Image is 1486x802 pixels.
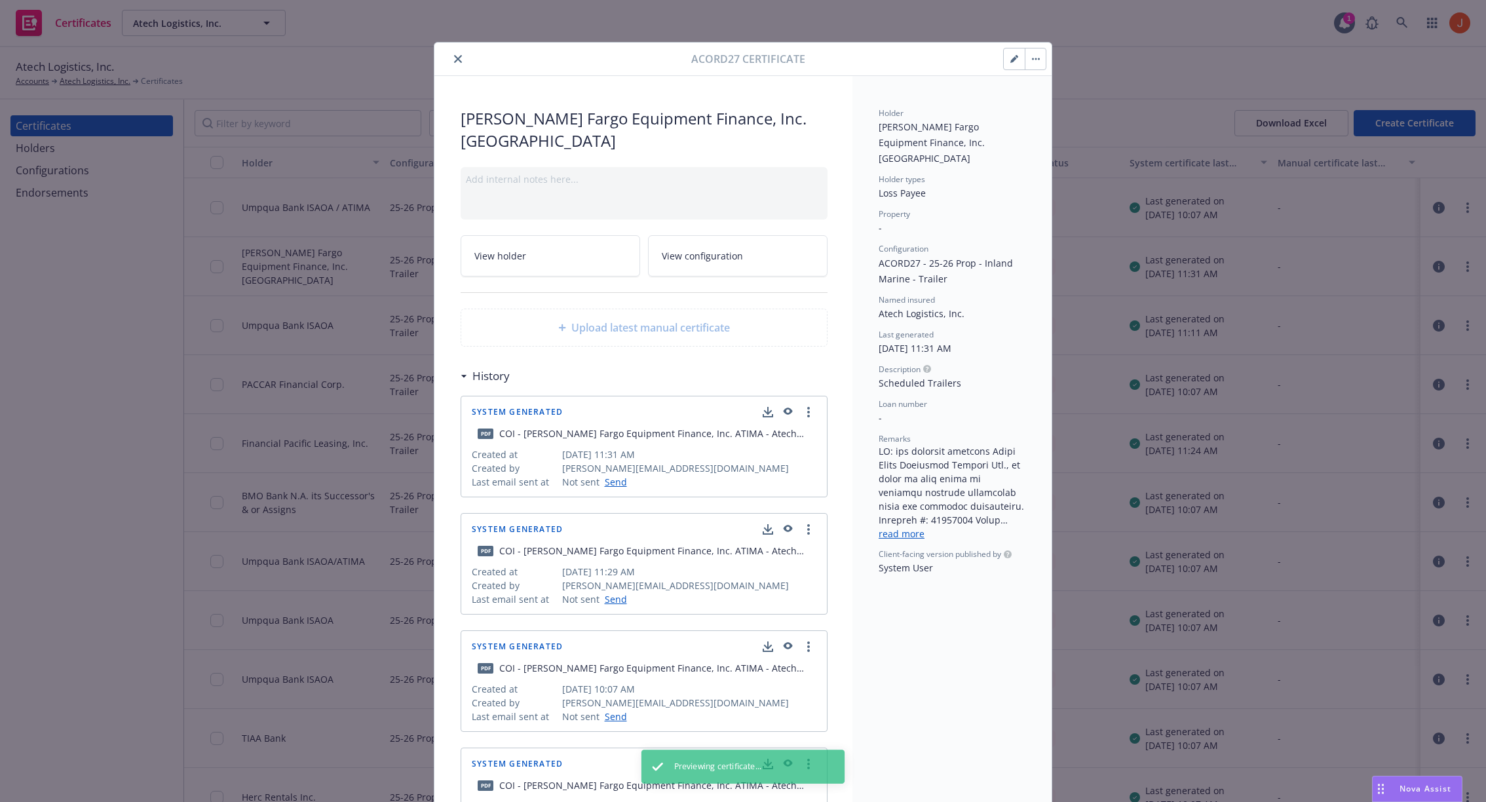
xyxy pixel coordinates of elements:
a: Send [600,592,627,606]
span: Loan number [879,398,927,410]
h3: History [472,368,510,385]
span: System Generated [472,643,563,651]
span: Atech Logistics, Inc. [879,307,964,320]
span: Created by [472,579,557,592]
span: Last email sent at [472,710,557,723]
span: Holder types [879,174,925,185]
span: Created at [472,448,557,461]
span: Created by [472,461,557,475]
span: ACORD27 - 25-26 Prop - Inland Marine - Trailer [879,257,1016,285]
a: read more [879,527,924,540]
span: Not sent [562,592,600,606]
div: COI - [PERSON_NAME] Fargo Equipment Finance, Inc. ATIMA - Atech Logistics, Inc. - fillable.pdf [499,544,816,558]
span: [PERSON_NAME][EMAIL_ADDRESS][DOMAIN_NAME] [562,696,817,710]
span: Remarks [879,433,911,444]
span: pdf [478,663,493,673]
div: LO: ips dolorsit ametcons Adipi Elits Doeiusmod Tempori Utl., et dolor ma aliq enima mi veniamqu ... [879,444,1025,527]
span: Not sent [562,475,600,489]
span: pdf [478,546,493,556]
span: - [879,221,882,234]
span: [DATE] 11:31 AM [879,342,951,354]
span: [PERSON_NAME][EMAIL_ADDRESS][DOMAIN_NAME] [562,579,817,592]
div: History [461,368,510,385]
div: Drag to move [1373,776,1389,801]
a: more [801,639,816,655]
span: pdf [478,429,493,438]
span: Previewing certificate... [674,761,761,773]
span: Created by [472,696,557,710]
span: Not sent [562,710,600,723]
span: Scheduled Trailers [879,377,961,389]
span: System Generated [472,525,563,533]
a: View holder [461,235,640,277]
span: - [879,411,882,424]
span: Holder [879,107,904,119]
span: Loss Payee [879,187,926,199]
a: View configuration [648,235,828,277]
span: Nova Assist [1400,783,1451,794]
a: Send [600,710,627,723]
span: Description [879,364,921,375]
span: pdf [478,780,493,790]
span: Last generated [879,329,934,340]
button: Nova Assist [1372,776,1462,802]
span: Add internal notes here... [466,173,579,185]
span: View holder [474,249,526,263]
span: Last email sent at [472,475,557,489]
span: Acord27 Certificate [691,51,805,67]
span: Created at [472,682,557,696]
span: Property [879,208,910,220]
div: COI - [PERSON_NAME] Fargo Equipment Finance, Inc. ATIMA - Atech Logistics, Inc. - fillable.pdf [499,778,816,792]
button: close [450,51,466,67]
span: Last email sent at [472,592,557,606]
span: System User [879,562,933,574]
span: Configuration [879,243,928,254]
span: [PERSON_NAME][EMAIL_ADDRESS][DOMAIN_NAME] [562,461,817,475]
span: View configuration [662,249,743,263]
span: Named insured [879,294,935,305]
span: [DATE] 11:29 AM [562,565,817,579]
span: [DATE] 11:31 AM [562,448,817,461]
a: more [801,404,816,420]
a: more [801,522,816,537]
span: System Generated [472,408,563,416]
span: [DATE] 10:07 AM [562,682,817,696]
span: [PERSON_NAME] Fargo Equipment Finance, Inc. [GEOGRAPHIC_DATA] [461,107,828,151]
a: Send [600,475,627,489]
span: [PERSON_NAME] Fargo Equipment Finance, Inc. [GEOGRAPHIC_DATA] [879,121,987,164]
span: Client-facing version published by [879,548,1001,560]
div: COI - [PERSON_NAME] Fargo Equipment Finance, Inc. ATIMA - Atech Logistics, Inc. - fillable.pdf [499,661,816,675]
div: COI - [PERSON_NAME] Fargo Equipment Finance, Inc. ATIMA - Atech Logistics, Inc. - fillable.pdf [499,427,816,440]
span: System Generated [472,760,563,768]
span: Created at [472,565,557,579]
